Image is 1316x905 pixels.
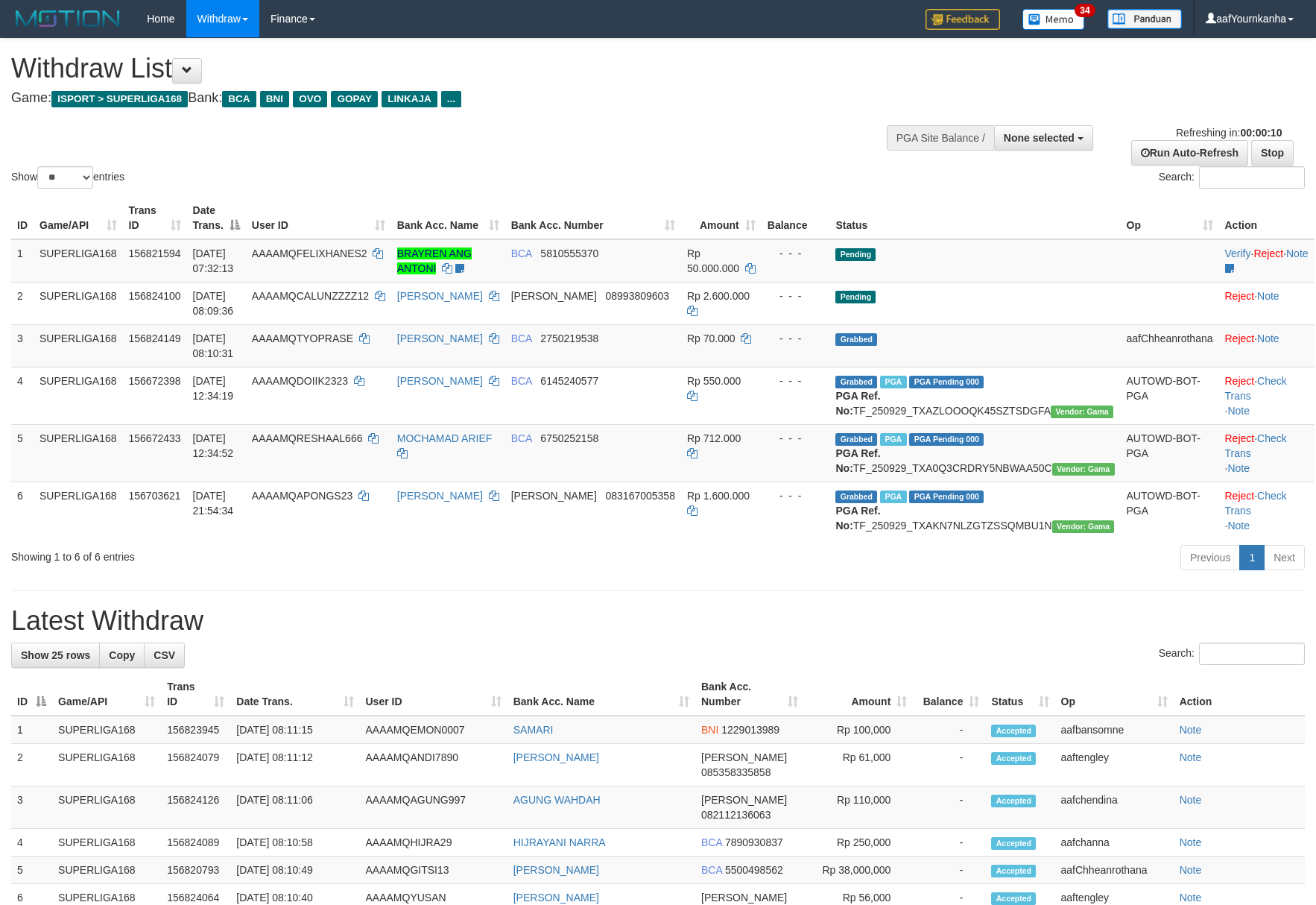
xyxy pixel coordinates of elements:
div: - - - [768,288,824,303]
b: PGA Ref. No: [835,505,880,532]
span: Copy 082112136063 to clipboard [701,809,771,821]
span: Rp 712.000 [687,432,741,444]
td: 156823945 [161,716,230,744]
img: Button%20Memo.svg [1022,9,1085,30]
span: Copy 08993809603 to clipboard [605,290,669,302]
th: User ID: activate to sort column ascending [246,197,391,239]
span: Copy 7890930837 to clipboard [725,836,783,848]
a: [PERSON_NAME] [397,375,483,387]
span: BCA [222,91,256,107]
div: - - - [768,331,824,346]
a: SAMARI [513,724,554,736]
th: Amount: activate to sort column ascending [804,673,913,716]
span: 156672433 [129,432,181,444]
span: [DATE] 21:54:34 [193,490,234,517]
td: AUTOWD-BOT-PGA [1121,367,1219,424]
span: Copy 5810555370 to clipboard [540,247,598,259]
span: AAAAMQTYOPRASE [252,332,353,344]
td: aafbansomne [1055,716,1174,744]
td: TF_250929_TXAKN7NLZGTZSSQMBU1N [829,482,1120,539]
span: Copy 5500498562 to clipboard [725,864,783,876]
span: AAAAMQAPONGS23 [252,490,352,502]
h4: Game: Bank: [11,91,862,106]
span: PGA Pending [909,433,984,446]
th: Op: activate to sort column ascending [1055,673,1174,716]
span: Copy [109,649,135,661]
td: AAAAMQHIJRA29 [360,829,507,857]
td: 1 [11,716,52,744]
a: Note [1227,520,1250,532]
span: Marked by aafsoycanthlai [880,433,906,446]
span: AAAAMQDOIIK2323 [252,375,348,387]
td: Rp 110,000 [804,786,913,829]
td: SUPERLIGA168 [34,367,123,424]
a: Note [1180,724,1202,736]
td: SUPERLIGA168 [52,829,161,857]
a: Note [1257,332,1279,344]
td: aaftengley [1055,744,1174,786]
th: ID [11,197,34,239]
span: 156824100 [129,290,181,302]
td: Rp 61,000 [804,744,913,786]
button: None selected [994,125,1093,151]
a: [PERSON_NAME] [513,864,599,876]
td: Rp 100,000 [804,716,913,744]
a: Note [1180,892,1202,904]
td: 2 [11,744,52,786]
div: Showing 1 to 6 of 6 entries [11,543,537,564]
div: - - - [768,488,824,503]
a: Reject [1253,247,1283,259]
span: PGA Pending [909,376,984,388]
span: Grabbed [835,433,877,446]
a: Note [1286,247,1309,259]
th: Date Trans.: activate to sort column ascending [230,673,359,716]
th: Trans ID: activate to sort column ascending [161,673,230,716]
td: AAAAMQAGUNG997 [360,786,507,829]
span: Rp 1.600.000 [687,490,750,502]
span: Rp 2.600.000 [687,290,750,302]
td: aafchendina [1055,786,1174,829]
div: - - - [768,246,824,261]
input: Search: [1199,166,1305,189]
a: Next [1264,545,1305,570]
span: BNI [260,91,289,107]
td: · · [1219,482,1315,539]
td: 1 [11,239,34,283]
span: Copy 6145240577 to clipboard [540,375,598,387]
a: MOCHAMAD ARIEF [397,432,493,444]
td: AAAAMQANDI7890 [360,744,507,786]
th: Date Trans.: activate to sort column descending [187,197,246,239]
a: CSV [144,643,185,668]
a: Note [1180,864,1202,876]
td: SUPERLIGA168 [52,786,161,829]
a: Verify [1225,247,1251,259]
span: Grabbed [835,376,877,388]
img: panduan.png [1107,9,1182,29]
td: AUTOWD-BOT-PGA [1121,482,1219,539]
td: 4 [11,829,52,857]
span: AAAAMQCALUNZZZZ12 [252,290,369,302]
a: Check Trans [1225,432,1287,459]
span: Refreshing in: [1176,127,1282,139]
td: SUPERLIGA168 [52,744,161,786]
th: Trans ID: activate to sort column ascending [123,197,187,239]
a: Note [1180,751,1202,763]
a: [PERSON_NAME] [397,490,483,502]
td: 156820793 [161,857,230,884]
a: Run Auto-Refresh [1131,140,1248,165]
td: [DATE] 08:11:06 [230,786,359,829]
span: OVO [293,91,327,107]
b: PGA Ref. No: [835,390,880,417]
span: [PERSON_NAME] [701,794,787,806]
span: BCA [701,864,722,876]
td: aafChheanrothana [1055,857,1174,884]
a: Reject [1225,375,1255,387]
b: PGA Ref. No: [835,447,880,474]
span: 156703621 [129,490,181,502]
td: TF_250929_TXAZLOOOQK45SZTSDGFA [829,367,1120,424]
td: TF_250929_TXA0Q3CRDRY5NBWAA50C [829,424,1120,482]
td: SUPERLIGA168 [52,716,161,744]
span: BCA [511,332,532,344]
span: Rp 550.000 [687,375,741,387]
th: Action [1219,197,1315,239]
